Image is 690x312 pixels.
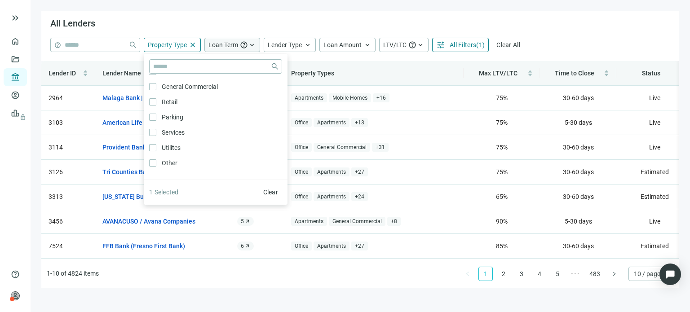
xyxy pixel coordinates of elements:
span: Lender ID [49,70,76,77]
article: 1 Selected [149,187,179,197]
div: Open Intercom Messenger [659,264,681,285]
span: Max LTV/LTC [479,70,517,77]
span: Clear [263,189,279,196]
span: Status [642,70,660,77]
span: Other [156,158,181,168]
span: Utilites [156,143,184,153]
span: Lender Name [102,70,141,77]
span: Parking [156,112,187,122]
span: Retail [156,97,181,107]
span: Time to Close [555,70,594,77]
span: Services [156,127,188,137]
button: Clear [259,185,283,199]
span: General Commercial [156,82,221,92]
